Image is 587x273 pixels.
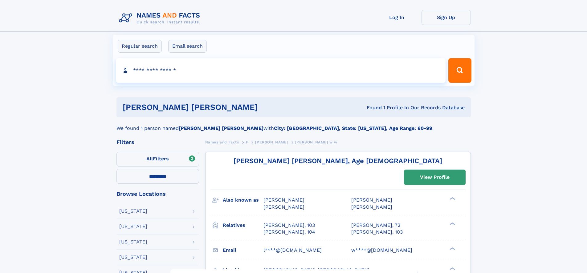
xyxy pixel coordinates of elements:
a: F [246,138,248,146]
div: ❯ [448,222,455,226]
b: City: [GEOGRAPHIC_DATA], State: [US_STATE], Age Range: 60-99 [274,125,432,131]
span: All [146,156,153,162]
h3: Also known as [223,195,263,205]
div: [US_STATE] [119,255,147,260]
div: [US_STATE] [119,209,147,214]
h1: [PERSON_NAME] [PERSON_NAME] [123,103,312,111]
label: Filters [116,152,199,167]
button: Search Button [448,58,471,83]
div: [US_STATE] [119,224,147,229]
input: search input [116,58,446,83]
div: View Profile [420,170,450,184]
span: [PERSON_NAME] w w [295,140,337,144]
a: [PERSON_NAME], 103 [263,222,315,229]
div: [US_STATE] [119,239,147,244]
a: [PERSON_NAME], 103 [351,229,403,235]
img: Logo Names and Facts [116,10,205,26]
a: Names and Facts [205,138,239,146]
div: ❯ [448,197,455,201]
a: Log In [372,10,422,25]
span: [PERSON_NAME] [351,197,392,203]
a: Sign Up [422,10,471,25]
a: View Profile [404,170,465,185]
h3: Email [223,245,263,255]
div: Filters [116,139,199,145]
span: [PERSON_NAME] [263,197,304,203]
div: We found 1 person named with . [116,117,471,132]
div: Found 1 Profile In Our Records Database [312,104,465,111]
b: [PERSON_NAME] [PERSON_NAME] [179,125,263,131]
div: Browse Locations [116,191,199,197]
div: ❯ [448,267,455,271]
span: [PERSON_NAME] [351,204,392,210]
span: [PERSON_NAME] [255,140,288,144]
a: [PERSON_NAME] [PERSON_NAME], Age [DEMOGRAPHIC_DATA] [234,157,442,165]
a: [PERSON_NAME], 72 [351,222,400,229]
a: [PERSON_NAME], 104 [263,229,315,235]
span: F [246,140,248,144]
span: [PERSON_NAME] [263,204,304,210]
label: Email search [168,40,207,53]
h3: Relatives [223,220,263,231]
span: [GEOGRAPHIC_DATA], [GEOGRAPHIC_DATA] [263,267,369,273]
label: Regular search [118,40,162,53]
div: ❯ [448,247,455,251]
a: [PERSON_NAME] [255,138,288,146]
